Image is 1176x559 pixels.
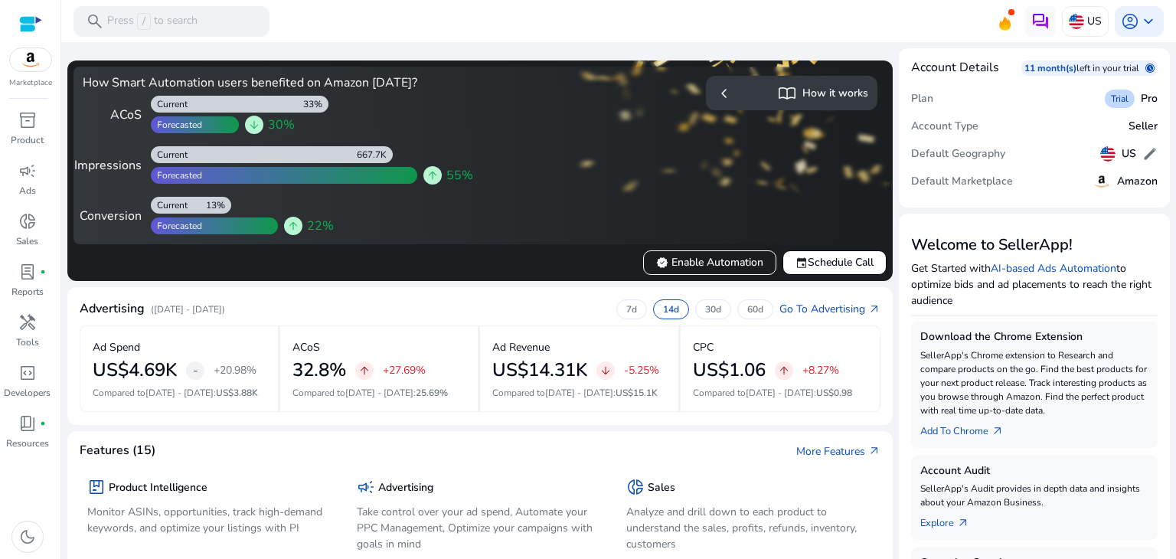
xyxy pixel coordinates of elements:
h2: 32.8% [292,359,346,381]
div: ACoS [83,106,142,124]
h5: Advertising [378,482,433,495]
h2: US$1.06 [693,359,766,381]
span: 25.69% [416,387,448,399]
h5: Plan [911,93,933,106]
p: Compared to : [693,386,868,400]
h5: Seller [1129,120,1158,133]
span: - [193,361,198,380]
p: 60d [747,303,763,315]
span: arrow_downward [248,119,260,131]
span: inventory_2 [18,111,37,129]
span: arrow_downward [599,364,612,377]
div: Current [151,149,188,161]
div: Forecasted [151,220,202,232]
div: Conversion [83,207,142,225]
h5: Account Type [911,120,978,133]
span: arrow_upward [358,364,371,377]
span: code_blocks [18,364,37,382]
div: Current [151,199,188,211]
span: arrow_upward [287,220,299,232]
span: US$0.98 [816,387,852,399]
p: SellerApp's Audit provides in depth data and insights about your Amazon Business. [920,482,1148,509]
div: 33% [303,98,328,110]
p: 7d [626,303,637,315]
span: schedule [1145,64,1155,73]
span: Trial [1111,93,1129,105]
p: Compared to : [93,386,266,400]
div: Forecasted [151,169,202,181]
p: Marketplace [9,77,52,89]
p: -5.25% [624,365,659,376]
img: us.svg [1069,14,1084,29]
p: Compared to : [292,386,466,400]
h4: How Smart Automation users benefited on Amazon [DATE]? [83,76,474,90]
span: dark_mode [18,528,37,546]
span: arrow_outward [868,303,880,315]
span: fiber_manual_record [40,269,46,275]
span: arrow_upward [778,364,790,377]
p: Tools [16,335,39,349]
span: [DATE] - [DATE] [345,387,413,399]
span: 55% [446,166,473,185]
p: 11 month(s) [1024,62,1076,74]
p: Product [11,133,44,147]
span: US$3.88K [216,387,258,399]
h5: Account Audit [920,465,1148,478]
p: +8.27% [802,365,839,376]
span: Schedule Call [795,254,874,270]
h5: US [1122,148,1136,161]
span: package [87,478,106,496]
span: arrow_outward [868,445,880,457]
h5: Product Intelligence [109,482,207,495]
span: US$15.1K [616,387,658,399]
p: +20.98% [214,365,256,376]
span: Enable Automation [656,254,763,270]
span: fiber_manual_record [40,420,46,427]
p: Reports [11,285,44,299]
span: arrow_upward [426,169,439,181]
h4: Account Details [911,60,999,75]
span: 30% [268,116,295,134]
p: Ad Revenue [492,339,550,355]
h5: Default Marketplace [911,175,1013,188]
p: +27.69% [383,365,426,376]
span: edit [1142,146,1158,162]
p: Compared to : [492,386,666,400]
p: Press to search [107,13,198,30]
span: campaign [357,478,375,496]
span: import_contacts [778,84,796,103]
h2: US$4.69K [93,359,177,381]
h5: How it works [802,87,868,100]
h5: Sales [648,482,675,495]
p: Get Started with to optimize bids and ad placements to reach the right audience [911,260,1158,309]
h5: Amazon [1117,175,1158,188]
p: ([DATE] - [DATE]) [151,302,225,316]
h4: Advertising [80,302,145,316]
span: event [795,257,808,269]
span: [DATE] - [DATE] [545,387,613,399]
span: keyboard_arrow_down [1139,12,1158,31]
span: donut_small [18,212,37,230]
a: Add To Chrome [920,417,1016,439]
p: Analyze and drill down to each product to understand the sales, profits, refunds, inventory, cust... [626,504,873,552]
div: Impressions [83,156,142,175]
h5: Default Geography [911,148,1005,161]
span: arrow_outward [991,425,1004,437]
h5: Pro [1141,93,1158,106]
p: Ad Spend [93,339,140,355]
span: 22% [307,217,334,235]
span: chevron_left [715,84,733,103]
h3: Welcome to SellerApp! [911,236,1158,254]
span: book_4 [18,414,37,433]
span: account_circle [1121,12,1139,31]
div: 13% [206,199,231,211]
span: [DATE] - [DATE] [145,387,214,399]
h4: Features (15) [80,443,155,458]
p: Ads [19,184,36,198]
a: More Featuresarrow_outward [796,443,880,459]
p: US [1087,8,1102,34]
span: arrow_outward [957,517,969,529]
a: AI-based Ads Automation [991,261,1116,276]
span: lab_profile [18,263,37,281]
button: verifiedEnable Automation [643,250,776,275]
